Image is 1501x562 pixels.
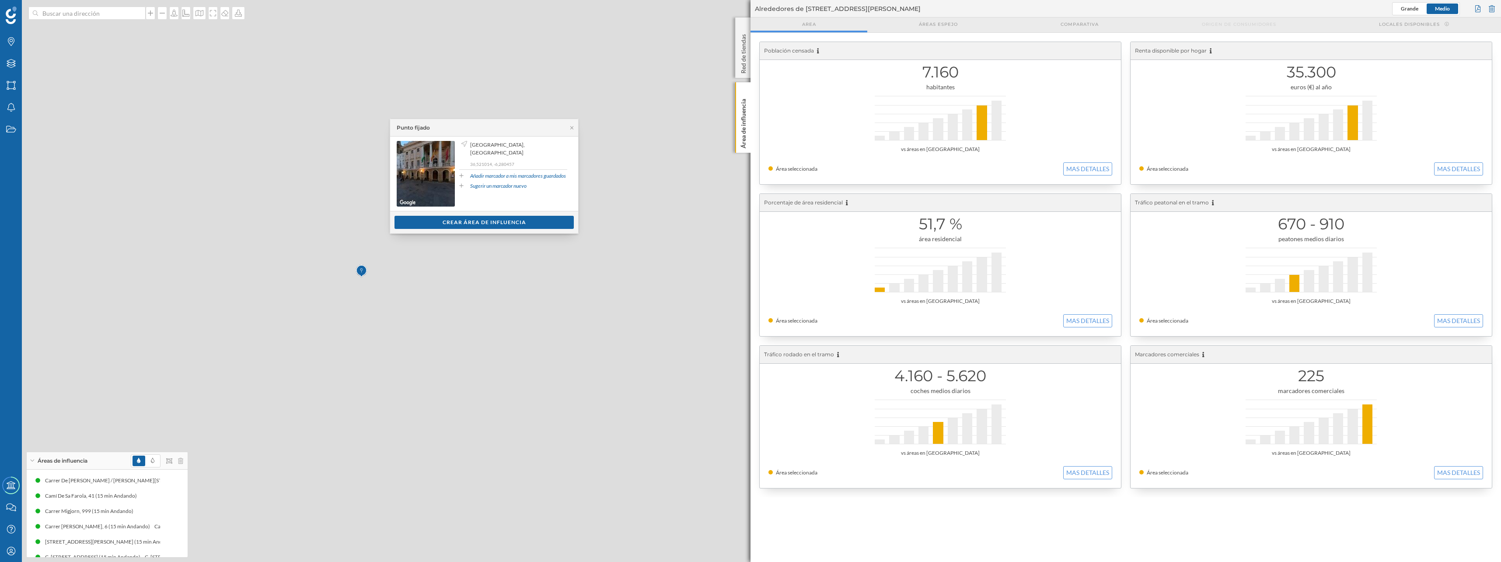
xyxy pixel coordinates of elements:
[470,141,565,157] span: [GEOGRAPHIC_DATA], [GEOGRAPHIC_DATA]
[45,492,141,500] div: Camí De Sa Farola, 41 (15 min Andando)
[1147,469,1188,476] span: Área seleccionada
[134,553,234,562] div: C. [STREET_ADDRESS] (15 min Andando)
[1379,21,1440,28] span: Locales disponibles
[739,95,748,148] p: Área de influencia
[1063,314,1112,327] button: MAS DETALLES
[1434,162,1483,176] button: MAS DETALLES
[34,553,134,562] div: C. [STREET_ADDRESS] (15 min Andando)
[1435,5,1450,12] span: Medio
[1139,216,1483,232] h1: 670 - 910
[1063,466,1112,479] button: MAS DETALLES
[739,31,748,74] p: Red de tiendas
[1061,21,1099,28] span: Comparativa
[768,64,1112,81] h1: 7.160
[1401,5,1418,12] span: Grande
[1147,317,1188,324] span: Área seleccionada
[23,476,226,485] div: Carrer De [PERSON_NAME] / [PERSON_NAME][STREET_ADDRESS] (15 min Andando)
[760,346,1121,364] div: Tráfico rodado en el tramo
[776,165,817,172] span: Área seleccionada
[768,297,1112,306] div: vs áreas en [GEOGRAPHIC_DATA]
[1434,466,1483,479] button: MAS DETALLES
[1147,165,1188,172] span: Área seleccionada
[30,537,165,546] div: [STREET_ADDRESS][PERSON_NAME] (15 min Andando)
[1139,386,1483,395] div: marcadores comerciales
[470,172,566,180] a: Añadir marcador a mis marcadores guardados
[397,124,430,132] div: Punto fijado
[760,42,1121,60] div: Población censada
[470,161,567,167] p: 36,521014, -6,280457
[919,21,958,28] span: Áreas espejo
[768,386,1112,395] div: coches medios diarios
[1131,194,1492,212] div: Tráfico peatonal en el tramo
[776,469,817,476] span: Área seleccionada
[768,216,1112,232] h1: 51,7 %
[142,522,251,531] div: Carrer [PERSON_NAME], 6 (15 min Andando)
[1139,235,1483,243] div: peatones medios diarios
[1434,314,1483,327] button: MAS DETALLES
[6,7,17,24] img: Geoblink Logo
[38,457,87,465] span: Áreas de influencia
[356,263,367,280] img: Marker
[33,522,142,531] div: Carrer [PERSON_NAME], 6 (15 min Andando)
[768,235,1112,243] div: área residencial
[1139,83,1483,91] div: euros (€) al año
[768,368,1112,384] h1: 4.160 - 5.620
[1139,145,1483,154] div: vs áreas en [GEOGRAPHIC_DATA]
[802,21,816,28] span: Area
[397,141,455,207] img: streetview
[776,317,817,324] span: Área seleccionada
[1063,162,1112,176] button: MAS DETALLES
[755,4,921,13] span: Alrededores de [STREET_ADDRESS][PERSON_NAME]
[760,194,1121,212] div: Porcentaje de área residencial
[1131,42,1492,60] div: Renta disponible por hogar
[1139,297,1483,306] div: vs áreas en [GEOGRAPHIC_DATA]
[1202,21,1276,28] span: Origen de consumidores
[45,507,138,516] div: Carrer Migjorn, 999 (15 min Andando)
[768,145,1112,154] div: vs áreas en [GEOGRAPHIC_DATA]
[1139,449,1483,457] div: vs áreas en [GEOGRAPHIC_DATA]
[1131,346,1492,364] div: Marcadores comerciales
[768,83,1112,91] div: habitantes
[17,6,49,14] span: Soporte
[1139,64,1483,81] h1: 35.300
[470,182,527,190] a: Sugerir un marcador nuevo
[1139,368,1483,384] h1: 225
[768,449,1112,457] div: vs áreas en [GEOGRAPHIC_DATA]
